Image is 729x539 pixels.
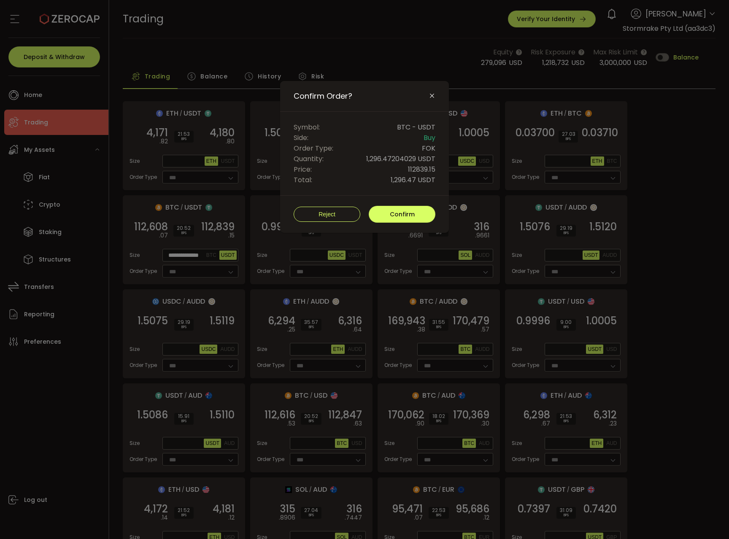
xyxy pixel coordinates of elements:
button: Reject [294,207,360,222]
span: BTC - USDT [397,122,435,132]
span: Side: [294,132,308,143]
span: Buy [424,132,435,143]
span: Total: [294,175,312,185]
span: Confirm [390,210,415,218]
span: Order Type: [294,143,333,154]
button: Close [429,92,435,100]
span: Quantity: [294,154,324,164]
span: Reject [319,211,335,218]
span: 112839.15 [408,164,435,175]
span: 1,296.47 USDT [391,175,435,185]
span: FOK [422,143,435,154]
span: Confirm Order? [294,91,352,101]
span: Symbol: [294,122,320,132]
iframe: Chat Widget [629,448,729,539]
button: Confirm [369,206,435,223]
span: 1,296.47204029 USDT [366,154,435,164]
div: Confirm Order? [280,81,449,233]
span: Price: [294,164,312,175]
